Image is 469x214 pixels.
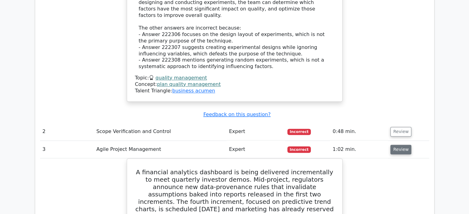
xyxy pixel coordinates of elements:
[227,123,285,140] td: Expert
[390,145,411,154] button: Review
[135,75,334,94] div: Talent Triangle:
[390,127,411,136] button: Review
[135,75,334,81] div: Topic:
[330,123,388,140] td: 0:48 min.
[287,129,311,135] span: Incorrect
[40,141,94,158] td: 3
[287,146,311,152] span: Incorrect
[172,88,215,94] a: business acumen
[94,141,226,158] td: Agile Project Management
[94,123,226,140] td: Scope Verification and Control
[157,81,221,87] a: plan quality management
[203,111,270,117] a: Feedback on this question?
[227,141,285,158] td: Expert
[155,75,207,81] a: quality management
[135,81,334,88] div: Concept:
[40,123,94,140] td: 2
[330,141,388,158] td: 1:02 min.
